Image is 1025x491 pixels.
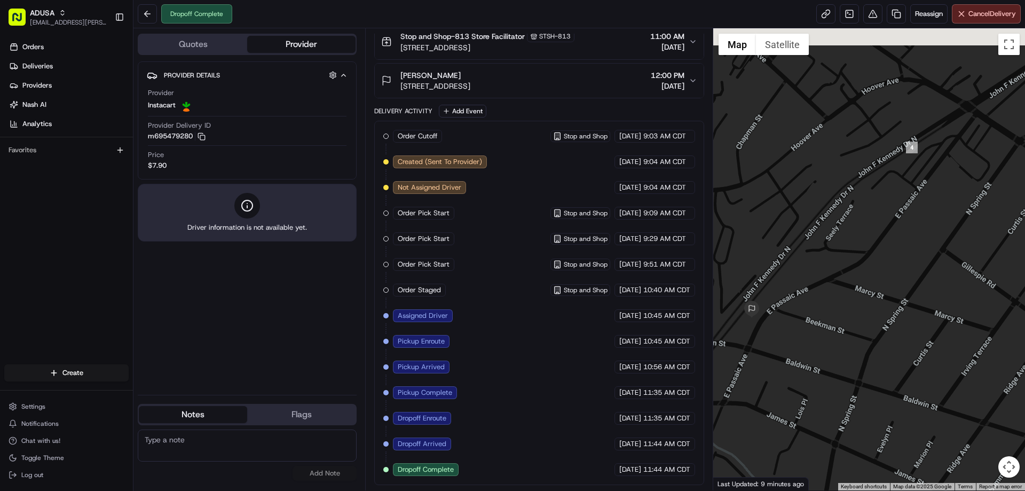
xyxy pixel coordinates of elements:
div: 4 [906,142,918,153]
span: [DATE] [619,337,641,346]
span: Stop and Shop-813 Store Facilitator [400,31,525,42]
span: Settings [21,402,45,411]
div: 📗 [11,156,19,165]
button: Keyboard shortcuts [841,483,887,490]
span: Chat with us! [21,437,60,445]
a: Powered byPylon [75,181,129,189]
span: 11:35 AM CDT [643,388,690,398]
span: [DATE] [619,362,641,372]
div: Favorites [4,142,129,159]
div: We're available if you need us! [36,113,135,121]
span: [DATE] [619,465,641,474]
span: Not Assigned Driver [398,183,461,192]
span: Provider [148,88,174,98]
a: Deliveries [4,58,133,75]
span: Pickup Enroute [398,337,445,346]
span: Stop and Shop [564,132,608,141]
img: Google [716,477,751,490]
button: Chat with us! [4,433,129,448]
span: Map data ©2025 Google [893,484,951,489]
button: Stop and Shop-813 Store FacilitatorSTSH-813[STREET_ADDRESS]11:00 AM[DATE] [375,24,703,59]
button: Settings [4,399,129,414]
span: [DATE] [619,311,641,321]
span: [PERSON_NAME] [400,70,461,81]
a: Orders [4,38,133,56]
span: Created (Sent To Provider) [398,157,482,167]
span: Dropoff Enroute [398,414,446,423]
span: [DATE] [651,81,684,91]
span: 10:45 AM CDT [643,337,690,346]
button: Notes [139,406,247,423]
button: Add Event [439,105,486,118]
span: 10:40 AM CDT [643,285,690,295]
span: 9:51 AM CDT [643,260,686,269]
button: m695479280 [148,131,206,141]
span: [DATE] [619,414,641,423]
span: Instacart [148,100,176,110]
span: [DATE] [619,183,641,192]
span: Stop and Shop [564,209,608,217]
button: [PERSON_NAME][STREET_ADDRESS]12:00 PM[DATE] [375,64,703,98]
span: Create [62,368,83,378]
button: Notifications [4,416,129,431]
span: [DATE] [619,131,641,141]
span: Order Pick Start [398,260,450,269]
span: Toggle Theme [21,454,64,462]
span: Log out [21,471,43,479]
span: Notifications [21,419,59,428]
span: [DATE] [619,234,641,244]
button: Quotes [139,36,247,53]
button: Log out [4,467,129,482]
div: Start new chat [36,102,175,113]
span: 9:29 AM CDT [643,234,686,244]
img: 1736555255976-a54dd68f-1ca7-489b-9aae-adbdc363a1c4 [11,102,30,121]
button: Toggle fullscreen view [998,34,1020,55]
span: Cancel Delivery [968,9,1016,19]
span: Deliveries [22,61,53,71]
span: 11:44 AM CDT [643,439,690,449]
span: [STREET_ADDRESS] [400,81,470,91]
span: 12:00 PM [651,70,684,81]
button: Create [4,364,129,381]
span: Orders [22,42,44,52]
span: Price [148,150,164,160]
span: [DATE] [619,157,641,167]
button: CancelDelivery [952,4,1021,24]
div: 💻 [90,156,99,165]
span: Dropoff Arrived [398,439,446,449]
span: 9:04 AM CDT [643,157,686,167]
span: [DATE] [619,439,641,449]
span: [DATE] [619,388,641,398]
span: $7.90 [148,161,167,170]
span: [DATE] [650,42,684,52]
span: Dropoff Complete [398,465,454,474]
button: Flags [247,406,356,423]
span: 11:00 AM [650,31,684,42]
button: [EMAIL_ADDRESS][PERSON_NAME][DOMAIN_NAME] [30,18,106,27]
button: ADUSA[EMAIL_ADDRESS][PERSON_NAME][DOMAIN_NAME] [4,4,111,30]
span: Driver information is not available yet. [187,223,307,232]
span: 11:44 AM CDT [643,465,690,474]
button: Toggle Theme [4,450,129,465]
span: Order Cutoff [398,131,437,141]
a: 💻API Documentation [86,151,176,170]
button: Reassign [910,4,948,24]
button: Show satellite imagery [756,34,809,55]
span: Stop and Shop [564,235,608,243]
span: Stop and Shop [564,260,608,269]
span: 9:04 AM CDT [643,183,686,192]
button: Start new chat [182,105,194,118]
a: Open this area in Google Maps (opens a new window) [716,477,751,490]
span: Reassign [915,9,943,19]
span: Stop and Shop [564,286,608,294]
img: Nash [11,11,32,32]
a: Report a map error [979,484,1022,489]
a: Terms (opens in new tab) [958,484,973,489]
button: ADUSA [30,7,54,18]
a: Nash AI [4,96,133,113]
p: Welcome 👋 [11,43,194,60]
span: 10:45 AM CDT [643,311,690,321]
span: API Documentation [101,155,171,166]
